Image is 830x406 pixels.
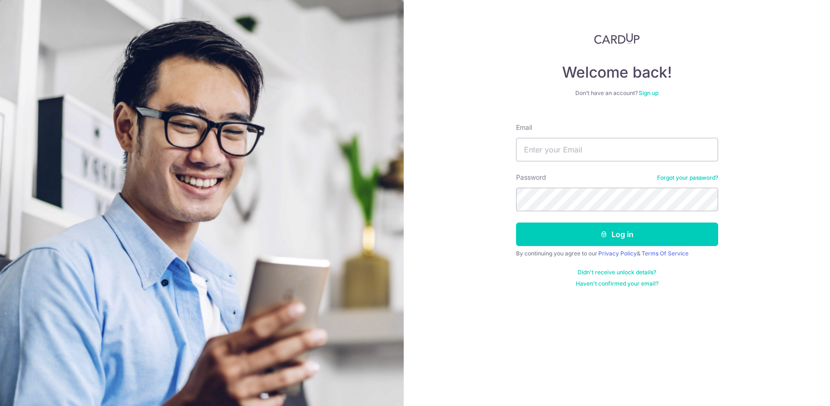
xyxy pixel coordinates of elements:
a: Haven't confirmed your email? [576,280,658,287]
div: Don’t have an account? [516,89,718,97]
a: Sign up [639,89,658,96]
a: Terms Of Service [642,250,689,257]
img: CardUp Logo [594,33,640,44]
h4: Welcome back! [516,63,718,82]
a: Privacy Policy [598,250,637,257]
label: Password [516,173,546,182]
a: Forgot your password? [657,174,718,182]
label: Email [516,123,532,132]
div: By continuing you agree to our & [516,250,718,257]
a: Didn't receive unlock details? [578,269,656,276]
input: Enter your Email [516,138,718,161]
button: Log in [516,223,718,246]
